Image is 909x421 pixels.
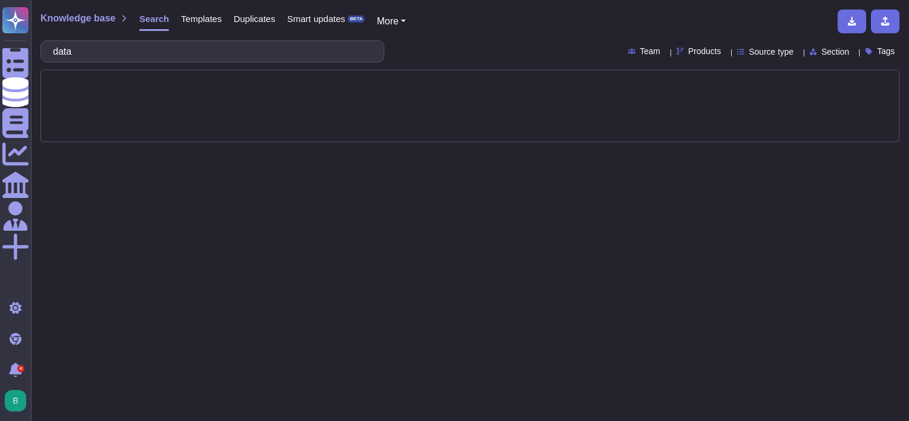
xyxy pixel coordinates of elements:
[749,48,794,56] span: Source type
[377,14,406,29] button: More
[347,15,365,23] div: BETA
[17,365,24,372] div: 4
[181,14,221,23] span: Templates
[640,47,660,55] span: Team
[877,47,895,55] span: Tags
[234,14,275,23] span: Duplicates
[688,47,721,55] span: Products
[287,14,346,23] span: Smart updates
[2,388,35,414] button: user
[40,14,115,23] span: Knowledge base
[822,48,850,56] span: Section
[377,16,398,26] span: More
[5,390,26,411] img: user
[139,14,169,23] span: Search
[47,41,372,62] input: Search a question or template...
